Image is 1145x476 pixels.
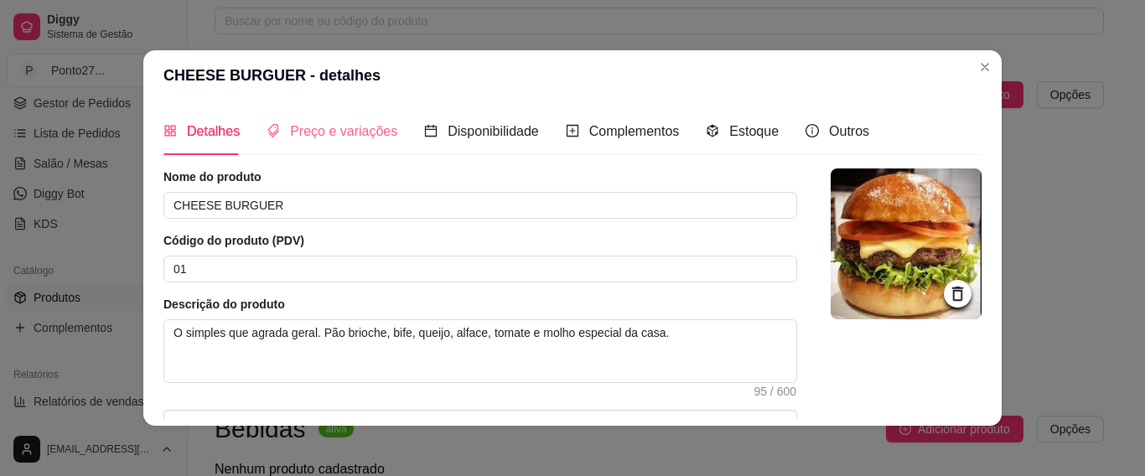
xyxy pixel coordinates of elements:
article: Nome do produto [163,168,797,185]
span: calendar [424,124,438,137]
article: Código do produto (PDV) [163,232,797,249]
span: appstore [163,124,177,137]
span: Preço e variações [290,124,397,138]
span: tags [267,124,280,137]
img: logo da loja [831,168,982,319]
span: Estoque [729,124,779,138]
button: Close [971,54,998,80]
span: plus-square [566,124,579,137]
textarea: O simples que agrada geral. Pão brioche, bife, queijo, alface, tomate e molho especial da casa. [164,320,796,382]
span: Complementos [589,124,680,138]
span: code-sandbox [706,124,719,137]
span: Detalhes [187,124,240,138]
input: Ex.: 123 [163,256,797,282]
article: Descrição do produto [163,296,797,313]
span: Disponibilidade [448,124,539,138]
input: Ex.: Hamburguer de costela [163,192,797,219]
span: info-circle [806,124,819,137]
span: Outros [829,124,869,138]
header: CHEESE BURGUER - detalhes [143,50,1002,101]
